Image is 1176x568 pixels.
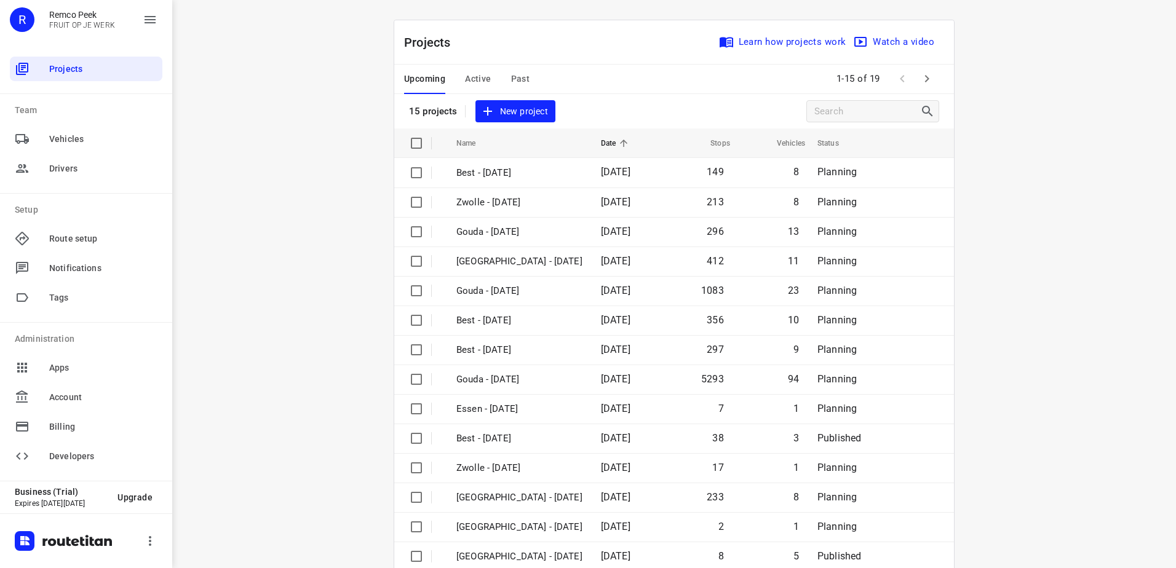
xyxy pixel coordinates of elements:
span: New project [483,104,548,119]
span: Route setup [49,232,157,245]
span: [DATE] [601,196,630,208]
span: 8 [718,550,724,562]
span: Published [817,550,862,562]
span: Name [456,136,492,151]
span: Planning [817,521,857,532]
span: 9 [793,344,799,355]
span: Planning [817,373,857,385]
span: 10 [788,314,799,326]
p: Team [15,104,162,117]
p: Remco Peek [49,10,115,20]
span: Account [49,391,157,404]
span: Vehicles [49,133,157,146]
p: Expires [DATE][DATE] [15,499,108,508]
div: Drivers [10,156,162,181]
span: Next Page [915,66,939,91]
span: Apps [49,361,157,374]
div: Apps [10,355,162,380]
div: Vehicles [10,127,162,151]
p: Gouda - Thursday [456,284,582,298]
span: Past [511,71,530,87]
span: 2 [718,521,724,532]
span: 233 [707,491,724,503]
p: Essen - Friday [456,402,582,416]
p: Zwolle - Thursday [456,491,582,505]
p: Gouda - Monday [456,373,582,387]
span: 213 [707,196,724,208]
button: New project [475,100,555,123]
span: [DATE] [601,226,630,237]
span: 8 [793,166,799,178]
span: [DATE] [601,344,630,355]
input: Search projects [814,102,920,121]
span: Previous Page [890,66,915,91]
span: 1083 [701,285,724,296]
span: Upgrade [117,492,153,502]
span: 5293 [701,373,724,385]
p: Antwerpen - Thursday [456,520,582,534]
span: 1-15 of 19 [832,66,885,92]
span: Planning [817,166,857,178]
p: Best - Tuesday [456,343,582,357]
span: 5 [793,550,799,562]
button: Upgrade [108,486,162,508]
span: 1 [793,521,799,532]
span: Upcoming [404,71,445,87]
span: 17 [712,462,723,473]
div: Route setup [10,226,162,251]
p: Zwolle - Friday [456,195,582,210]
span: Planning [817,314,857,326]
p: FRUIT OP JE WERK [49,21,115,30]
span: Planning [817,491,857,503]
div: Projects [10,57,162,81]
p: Gemeente Rotterdam - Thursday [456,550,582,564]
span: 296 [707,226,724,237]
p: Projects [404,33,461,52]
p: Administration [15,333,162,345]
p: Gouda - Friday [456,225,582,239]
span: [DATE] [601,314,630,326]
span: Planning [817,344,857,355]
div: Notifications [10,256,162,280]
span: Date [601,136,632,151]
span: [DATE] [601,255,630,267]
span: Published [817,432,862,444]
p: Zwolle - Thursday [456,254,582,269]
span: [DATE] [601,550,630,562]
span: Status [817,136,855,151]
span: Developers [49,450,157,463]
p: Zwolle - Friday [456,461,582,475]
span: [DATE] [601,373,630,385]
p: Business (Trial) [15,487,108,497]
span: 3 [793,432,799,444]
span: 149 [707,166,724,178]
span: [DATE] [601,462,630,473]
p: Best - Thursday [456,314,582,328]
span: [DATE] [601,491,630,503]
span: Billing [49,420,157,433]
div: Developers [10,444,162,468]
span: [DATE] [601,166,630,178]
span: Planning [817,462,857,473]
span: Tags [49,291,157,304]
div: Tags [10,285,162,310]
span: Vehicles [761,136,805,151]
span: 1 [793,403,799,414]
p: 15 projects [409,106,458,117]
span: Active [465,71,491,87]
span: 297 [707,344,724,355]
span: [DATE] [601,432,630,444]
span: Drivers [49,162,157,175]
p: Best - Friday [456,432,582,446]
p: Best - [DATE] [456,166,582,180]
p: Setup [15,203,162,216]
span: [DATE] [601,285,630,296]
span: 23 [788,285,799,296]
span: Planning [817,285,857,296]
span: 8 [793,196,799,208]
span: 11 [788,255,799,267]
span: Planning [817,196,857,208]
span: 94 [788,373,799,385]
span: Stops [694,136,730,151]
span: 412 [707,255,724,267]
